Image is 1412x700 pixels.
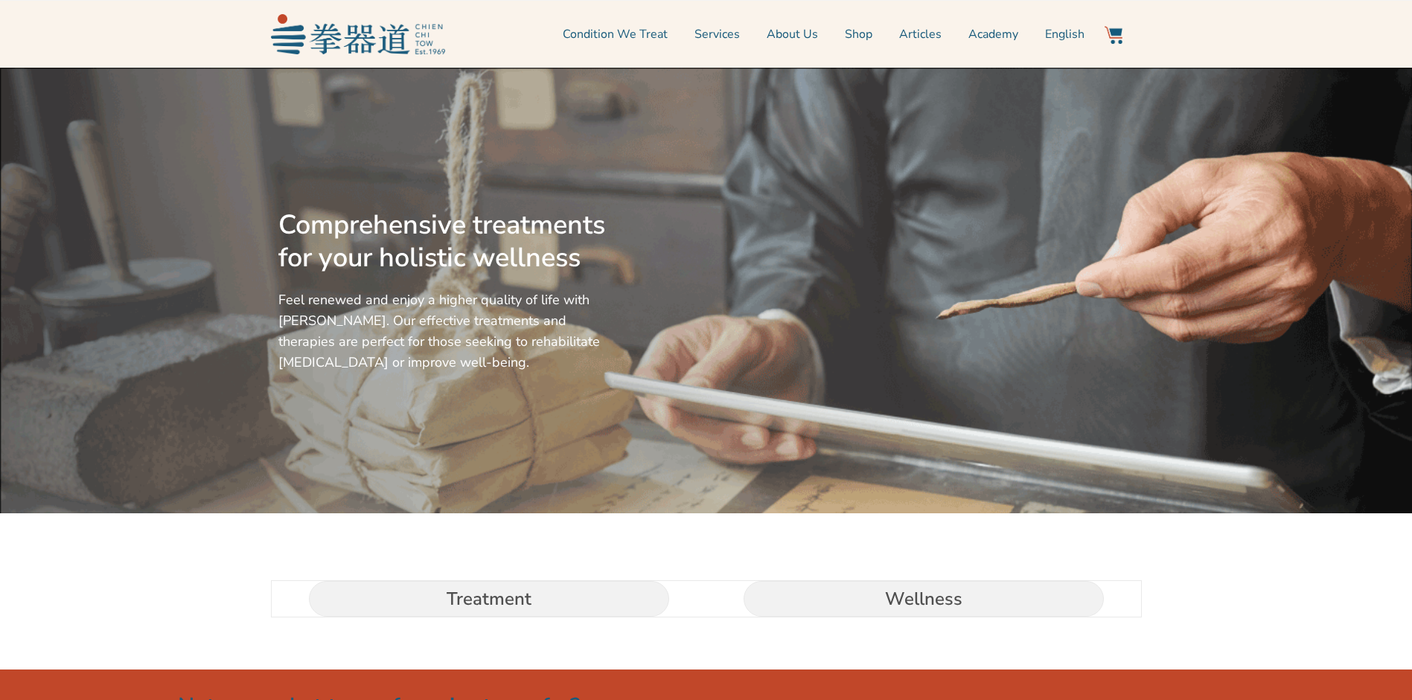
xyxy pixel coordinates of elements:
[694,16,740,53] a: Services
[563,16,668,53] a: Condition We Treat
[968,16,1018,53] a: Academy
[1045,25,1084,43] span: English
[1045,16,1084,53] a: Switch to English
[767,16,818,53] a: About Us
[453,16,1085,53] nav: Menu
[899,16,942,53] a: Articles
[845,16,872,53] a: Shop
[278,289,612,373] p: Feel renewed and enjoy a higher quality of life with [PERSON_NAME]. Our effective treatments and ...
[278,209,612,274] h2: Comprehensive treatments for your holistic wellness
